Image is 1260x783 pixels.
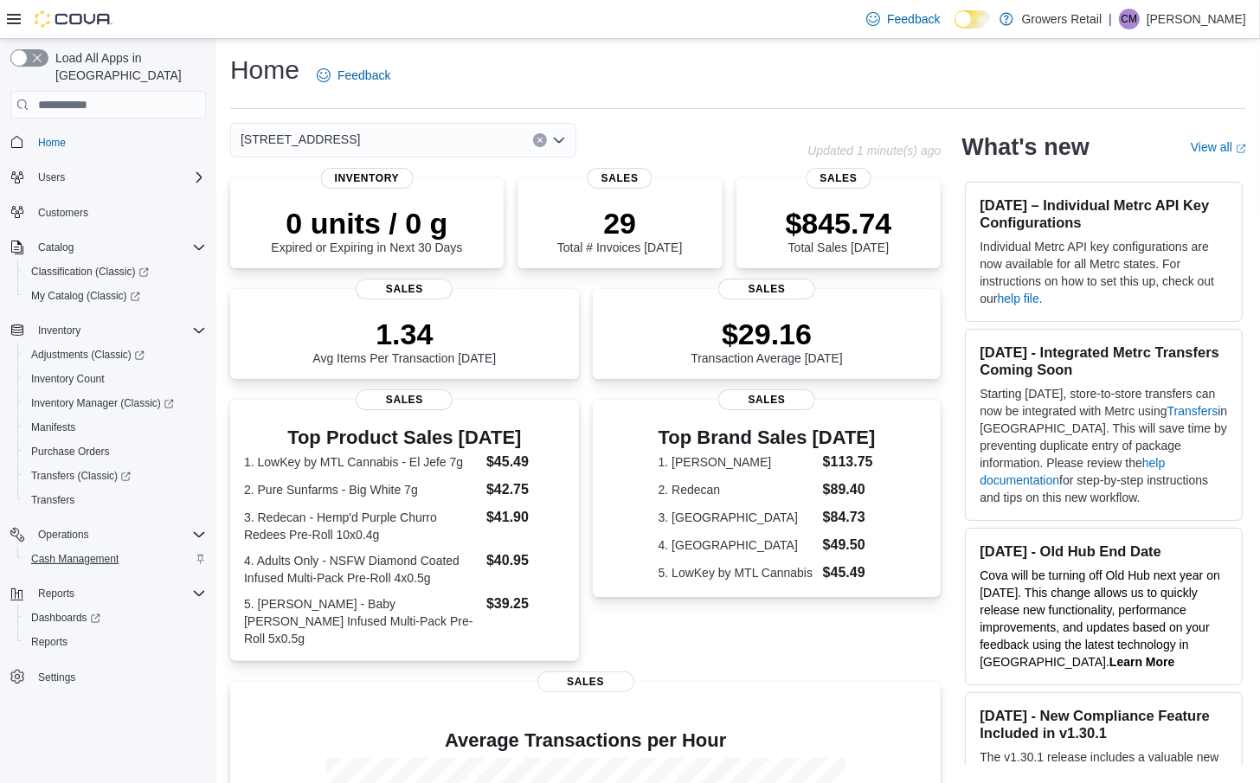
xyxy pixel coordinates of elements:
span: Dashboards [24,607,206,628]
a: Purchase Orders [24,441,117,462]
h3: [DATE] - New Compliance Feature Included in v1.30.1 [980,707,1228,741]
span: Inventory Count [31,372,105,386]
button: Inventory Count [17,367,213,391]
span: Customers [38,206,88,220]
span: Settings [31,666,206,688]
p: $29.16 [691,317,843,351]
span: Sales [356,389,453,410]
span: Adjustments (Classic) [24,344,206,365]
button: Manifests [17,415,213,440]
button: Users [31,167,72,188]
span: Inventory [321,168,414,189]
a: help file [998,292,1039,305]
a: Inventory Count [24,369,112,389]
dt: 1. [PERSON_NAME] [659,453,816,471]
p: Growers Retail [1022,9,1102,29]
span: Operations [38,528,89,542]
dd: $39.25 [486,594,565,614]
span: Catalog [31,237,206,258]
span: Users [31,167,206,188]
span: Reports [24,632,206,652]
dd: $49.50 [823,535,876,555]
span: Load All Apps in [GEOGRAPHIC_DATA] [48,49,206,84]
span: My Catalog (Classic) [24,286,206,306]
dt: 5. LowKey by MTL Cannabis [659,564,816,581]
a: Transfers (Classic) [17,464,213,488]
div: Total Sales [DATE] [786,206,892,254]
nav: Complex example [10,122,206,735]
span: Sales [718,389,815,410]
button: Transfers [17,488,213,512]
button: Purchase Orders [17,440,213,464]
svg: External link [1236,144,1246,154]
button: Reports [3,581,213,606]
a: View allExternal link [1191,140,1246,154]
a: Dashboards [24,607,107,628]
button: Inventory [31,320,87,341]
h3: [DATE] - Integrated Metrc Transfers Coming Soon [980,343,1228,378]
a: Adjustments (Classic) [24,344,151,365]
a: Customers [31,202,95,223]
button: Operations [31,524,96,545]
span: Cash Management [31,552,119,566]
span: Inventory [31,320,206,341]
h4: Average Transactions per Hour [244,730,927,751]
span: Feedback [337,67,390,84]
span: Catalog [38,241,74,254]
dt: 3. [GEOGRAPHIC_DATA] [659,509,816,526]
span: Settings [38,671,75,684]
button: Settings [3,664,213,690]
img: Cova [35,10,112,28]
a: Dashboards [17,606,213,630]
span: Reports [31,635,67,649]
dd: $89.40 [823,479,876,500]
dd: $42.75 [486,479,565,500]
p: 1.34 [312,317,496,351]
a: Feedback [859,2,947,36]
span: Cova will be turning off Old Hub next year on [DATE]. This change allows us to quickly release ne... [980,568,1220,669]
p: | [1109,9,1112,29]
a: Cash Management [24,549,125,569]
span: Sales [356,279,453,299]
button: Inventory [3,318,213,343]
p: Individual Metrc API key configurations are now available for all Metrc states. For instructions ... [980,238,1228,307]
span: Sales [807,168,871,189]
span: Classification (Classic) [24,261,206,282]
span: Adjustments (Classic) [31,348,145,362]
button: Open list of options [552,133,566,147]
span: My Catalog (Classic) [31,289,140,303]
span: Feedback [887,10,940,28]
button: Operations [3,523,213,547]
dd: $113.75 [823,452,876,472]
span: Users [38,170,65,184]
dt: 3. Redecan - Hemp'd Purple Churro Redees Pre-Roll 10x0.4g [244,509,479,543]
span: Reports [38,587,74,600]
span: Transfers [24,490,206,510]
span: Manifests [31,420,75,434]
a: Home [31,132,73,153]
h1: Home [230,53,299,87]
span: Sales [718,279,815,299]
span: Manifests [24,417,206,438]
div: Transaction Average [DATE] [691,317,843,365]
span: Dashboards [31,611,100,625]
button: Clear input [533,133,547,147]
dd: $45.49 [823,562,876,583]
a: Transfers [24,490,81,510]
button: Catalog [31,237,80,258]
a: Classification (Classic) [24,261,156,282]
dt: 4. [GEOGRAPHIC_DATA] [659,536,816,554]
span: Transfers [31,493,74,507]
button: Cash Management [17,547,213,571]
p: 0 units / 0 g [271,206,462,241]
dt: 2. Redecan [659,481,816,498]
span: Cash Management [24,549,206,569]
h3: [DATE] - Old Hub End Date [980,542,1228,560]
a: Inventory Manager (Classic) [17,391,213,415]
h2: What's new [961,133,1089,161]
h3: Top Brand Sales [DATE] [659,427,876,448]
span: Inventory Manager (Classic) [31,396,174,410]
button: Catalog [3,235,213,260]
a: Learn More [1109,655,1174,669]
a: Reports [24,632,74,652]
